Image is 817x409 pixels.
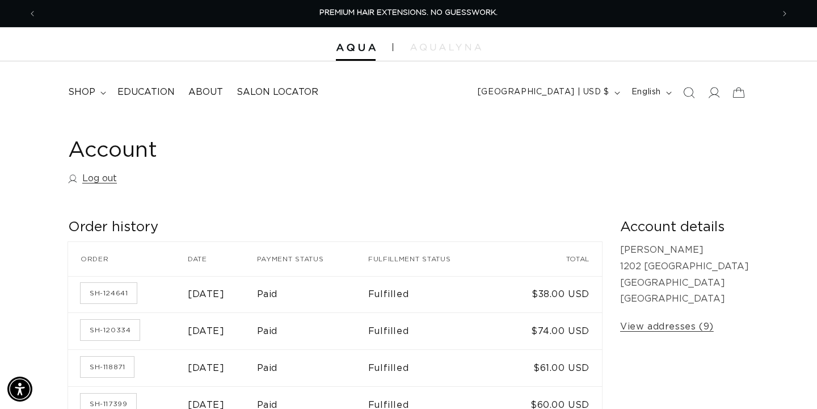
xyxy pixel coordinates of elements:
[368,276,502,313] td: Fulfilled
[111,80,182,105] a: Education
[257,242,368,276] th: Payment status
[81,283,137,303] a: Order number SH-124641
[68,170,117,187] a: Log out
[61,80,111,105] summary: shop
[68,86,95,98] span: shop
[410,44,481,51] img: aqualyna.com
[625,82,676,103] button: English
[478,86,609,98] span: [GEOGRAPHIC_DATA] | USD $
[368,349,502,386] td: Fulfilled
[188,290,225,299] time: [DATE]
[336,44,376,52] img: Aqua Hair Extensions
[676,80,701,105] summary: Search
[620,242,749,307] p: [PERSON_NAME] 1202 [GEOGRAPHIC_DATA] [GEOGRAPHIC_DATA] [GEOGRAPHIC_DATA]
[237,86,318,98] span: Salon Locator
[188,242,257,276] th: Date
[368,242,502,276] th: Fulfillment status
[20,3,45,24] button: Previous announcement
[319,9,498,16] span: PREMIUM HAIR EXTENSIONS. NO GUESSWORK.
[631,86,661,98] span: English
[117,86,175,98] span: Education
[68,242,188,276] th: Order
[188,327,225,336] time: [DATE]
[772,3,797,24] button: Next announcement
[68,137,749,165] h1: Account
[620,319,714,335] a: View addresses (9)
[502,349,602,386] td: $61.00 USD
[81,357,134,377] a: Order number SH-118871
[502,276,602,313] td: $38.00 USD
[502,242,602,276] th: Total
[81,320,140,340] a: Order number SH-120334
[68,219,602,236] h2: Order history
[182,80,230,105] a: About
[188,364,225,373] time: [DATE]
[7,377,32,402] div: Accessibility Menu
[368,312,502,349] td: Fulfilled
[257,276,368,313] td: Paid
[257,312,368,349] td: Paid
[502,312,602,349] td: $74.00 USD
[620,219,749,236] h2: Account details
[257,349,368,386] td: Paid
[188,86,223,98] span: About
[230,80,325,105] a: Salon Locator
[471,82,625,103] button: [GEOGRAPHIC_DATA] | USD $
